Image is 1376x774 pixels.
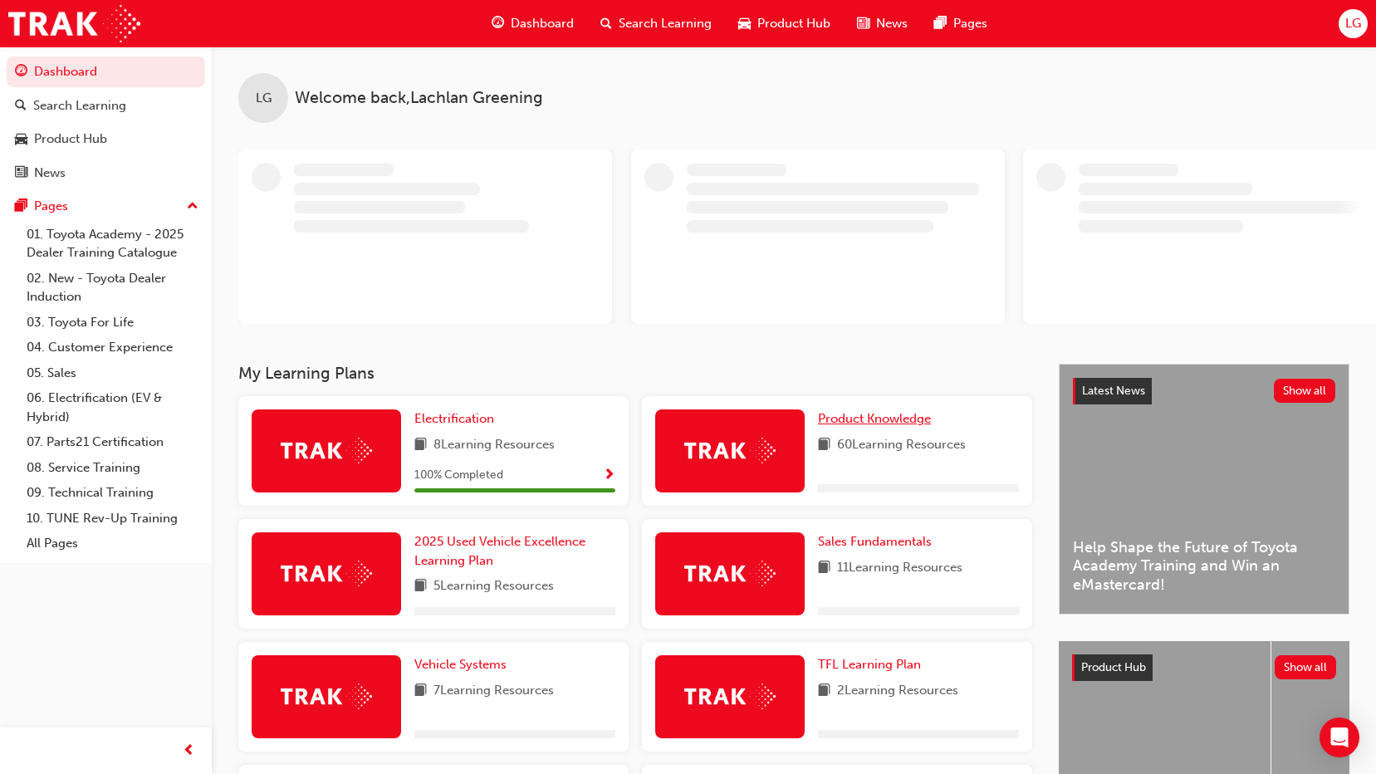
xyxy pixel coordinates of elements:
[20,222,205,266] a: 01. Toyota Academy - 2025 Dealer Training Catalogue
[684,683,776,709] img: Trak
[7,158,205,189] a: News
[1320,718,1359,757] div: Open Intercom Messenger
[15,132,27,147] span: car-icon
[837,681,958,702] span: 2 Learning Resources
[7,56,205,87] a: Dashboard
[603,465,615,486] button: Show Progress
[857,13,869,34] span: news-icon
[414,534,585,568] span: 2025 Used Vehicle Excellence Learning Plan
[414,532,615,570] a: 2025 Used Vehicle Excellence Learning Plan
[818,681,830,702] span: book-icon
[187,196,198,218] span: up-icon
[684,561,776,586] img: Trak
[7,191,205,222] button: Pages
[183,741,195,762] span: prev-icon
[20,455,205,481] a: 08. Service Training
[433,681,554,702] span: 7 Learning Resources
[433,576,554,597] span: 5 Learning Resources
[7,91,205,121] a: Search Learning
[414,435,427,456] span: book-icon
[684,438,776,463] img: Trak
[587,7,725,41] a: search-iconSearch Learning
[1081,660,1146,674] span: Product Hub
[1073,538,1335,595] span: Help Shape the Future of Toyota Academy Training and Win an eMastercard!
[7,53,205,191] button: DashboardSearch LearningProduct HubNews
[414,681,427,702] span: book-icon
[837,558,962,579] span: 11 Learning Resources
[921,7,1001,41] a: pages-iconPages
[818,411,931,426] span: Product Knowledge
[414,411,494,426] span: Electrification
[818,532,938,551] a: Sales Fundamentals
[8,5,140,42] img: Trak
[20,385,205,429] a: 06. Electrification (EV & Hybrid)
[953,14,987,33] span: Pages
[20,480,205,506] a: 09. Technical Training
[281,683,372,709] img: Trak
[20,360,205,386] a: 05. Sales
[1274,379,1336,403] button: Show all
[256,89,272,108] span: LG
[281,438,372,463] img: Trak
[1082,384,1145,398] span: Latest News
[20,506,205,532] a: 10. TUNE Rev-Up Training
[1339,9,1368,38] button: LG
[818,657,921,672] span: TFL Learning Plan
[1073,378,1335,404] a: Latest NewsShow all
[619,14,712,33] span: Search Learning
[15,99,27,114] span: search-icon
[414,655,513,674] a: Vehicle Systems
[20,310,205,336] a: 03. Toyota For Life
[818,435,830,456] span: book-icon
[433,435,555,456] span: 8 Learning Resources
[1059,364,1349,615] a: Latest NewsShow allHelp Shape the Future of Toyota Academy Training and Win an eMastercard!
[725,7,844,41] a: car-iconProduct Hub
[295,89,543,108] span: Welcome back , Lachlan Greening
[876,14,908,33] span: News
[757,14,830,33] span: Product Hub
[1072,654,1336,681] a: Product HubShow all
[20,531,205,556] a: All Pages
[20,429,205,455] a: 07. Parts21 Certification
[33,96,126,115] div: Search Learning
[281,561,372,586] img: Trak
[15,65,27,80] span: guage-icon
[414,409,501,429] a: Electrification
[738,13,751,34] span: car-icon
[934,13,947,34] span: pages-icon
[837,435,966,456] span: 60 Learning Resources
[511,14,574,33] span: Dashboard
[818,655,928,674] a: TFL Learning Plan
[818,534,932,549] span: Sales Fundamentals
[15,166,27,181] span: news-icon
[603,468,615,483] span: Show Progress
[238,364,1032,383] h3: My Learning Plans
[20,335,205,360] a: 04. Customer Experience
[818,558,830,579] span: book-icon
[478,7,587,41] a: guage-iconDashboard
[492,13,504,34] span: guage-icon
[34,197,68,216] div: Pages
[414,657,507,672] span: Vehicle Systems
[34,164,66,183] div: News
[818,409,938,429] a: Product Knowledge
[844,7,921,41] a: news-iconNews
[600,13,612,34] span: search-icon
[34,130,107,149] div: Product Hub
[414,576,427,597] span: book-icon
[414,466,503,485] span: 100 % Completed
[15,199,27,214] span: pages-icon
[1345,14,1361,33] span: LG
[1275,655,1337,679] button: Show all
[7,124,205,154] a: Product Hub
[20,266,205,310] a: 02. New - Toyota Dealer Induction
